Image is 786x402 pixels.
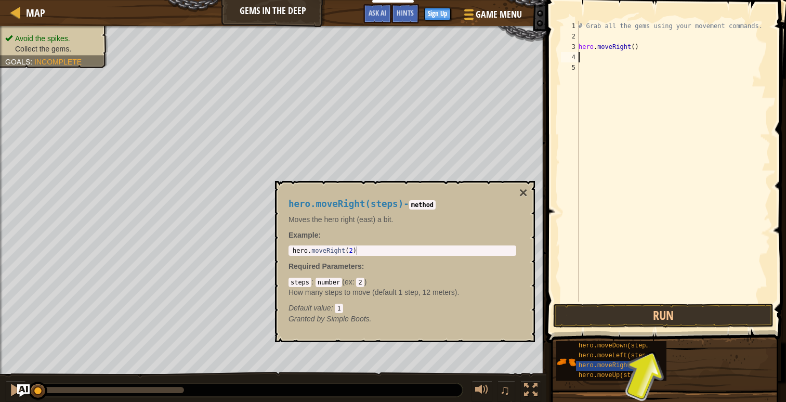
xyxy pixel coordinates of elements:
button: × [519,186,528,200]
em: Simple Boots. [289,315,372,323]
code: 1 [335,304,343,313]
span: : [362,262,364,270]
span: : [331,304,335,312]
span: : [311,278,316,286]
h4: - [289,199,516,209]
code: method [409,200,436,210]
span: Example [289,231,319,239]
code: 2 [356,278,364,287]
p: Moves the hero right (east) a bit. [289,214,516,225]
span: Granted by [289,315,326,323]
div: ( ) [289,277,516,313]
code: steps [289,278,311,287]
code: number [316,278,342,287]
span: Required Parameters [289,262,362,270]
span: : [352,278,357,286]
span: hero.moveRight(steps) [289,199,403,209]
span: ex [345,278,352,286]
span: Default value [289,304,331,312]
p: How many steps to move (default 1 step, 12 meters). [289,287,516,297]
strong: : [289,231,321,239]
